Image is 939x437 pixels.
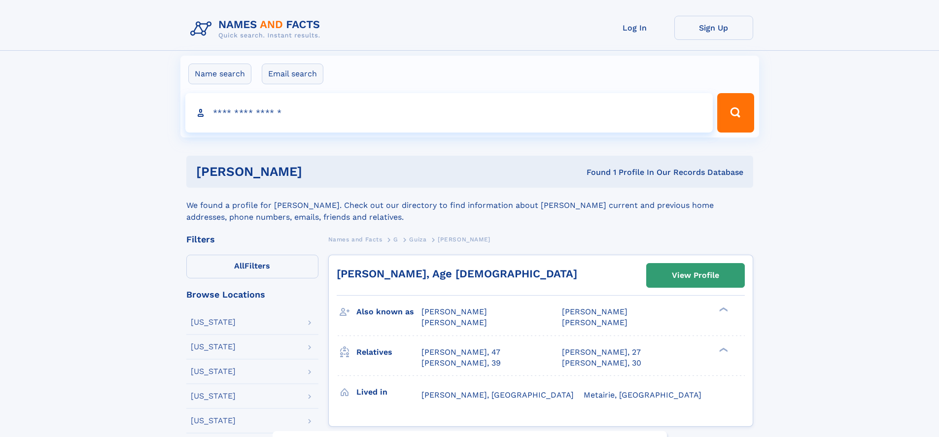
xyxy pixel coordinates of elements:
span: [PERSON_NAME] [421,318,487,327]
input: search input [185,93,713,133]
span: [PERSON_NAME] [562,318,627,327]
label: Name search [188,64,251,84]
h3: Also known as [356,303,421,320]
span: G [393,236,398,243]
a: G [393,233,398,245]
div: [US_STATE] [191,368,236,375]
a: Log In [595,16,674,40]
div: ❯ [717,346,729,353]
div: We found a profile for [PERSON_NAME]. Check out our directory to find information about [PERSON_N... [186,188,753,223]
label: Filters [186,255,318,278]
span: All [234,261,244,270]
span: [PERSON_NAME] [562,307,627,316]
h3: Relatives [356,344,421,361]
div: [US_STATE] [191,343,236,351]
a: View Profile [647,264,744,287]
a: Guiza [409,233,426,245]
div: Filters [186,235,318,244]
h3: Lived in [356,384,421,401]
a: [PERSON_NAME], Age [DEMOGRAPHIC_DATA] [337,268,577,280]
div: Found 1 Profile In Our Records Database [444,167,743,178]
span: Metairie, [GEOGRAPHIC_DATA] [584,390,701,400]
div: [US_STATE] [191,318,236,326]
a: [PERSON_NAME], 27 [562,347,641,358]
span: Guiza [409,236,426,243]
label: Email search [262,64,323,84]
a: Names and Facts [328,233,383,245]
a: [PERSON_NAME], 47 [421,347,500,358]
span: [PERSON_NAME] [438,236,490,243]
div: Browse Locations [186,290,318,299]
a: Sign Up [674,16,753,40]
div: View Profile [672,264,719,287]
button: Search Button [717,93,754,133]
img: Logo Names and Facts [186,16,328,42]
div: ❯ [717,306,729,313]
a: [PERSON_NAME], 39 [421,358,501,369]
div: [US_STATE] [191,417,236,425]
h1: [PERSON_NAME] [196,166,445,178]
a: [PERSON_NAME], 30 [562,358,641,369]
span: [PERSON_NAME] [421,307,487,316]
div: [US_STATE] [191,392,236,400]
span: [PERSON_NAME], [GEOGRAPHIC_DATA] [421,390,574,400]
